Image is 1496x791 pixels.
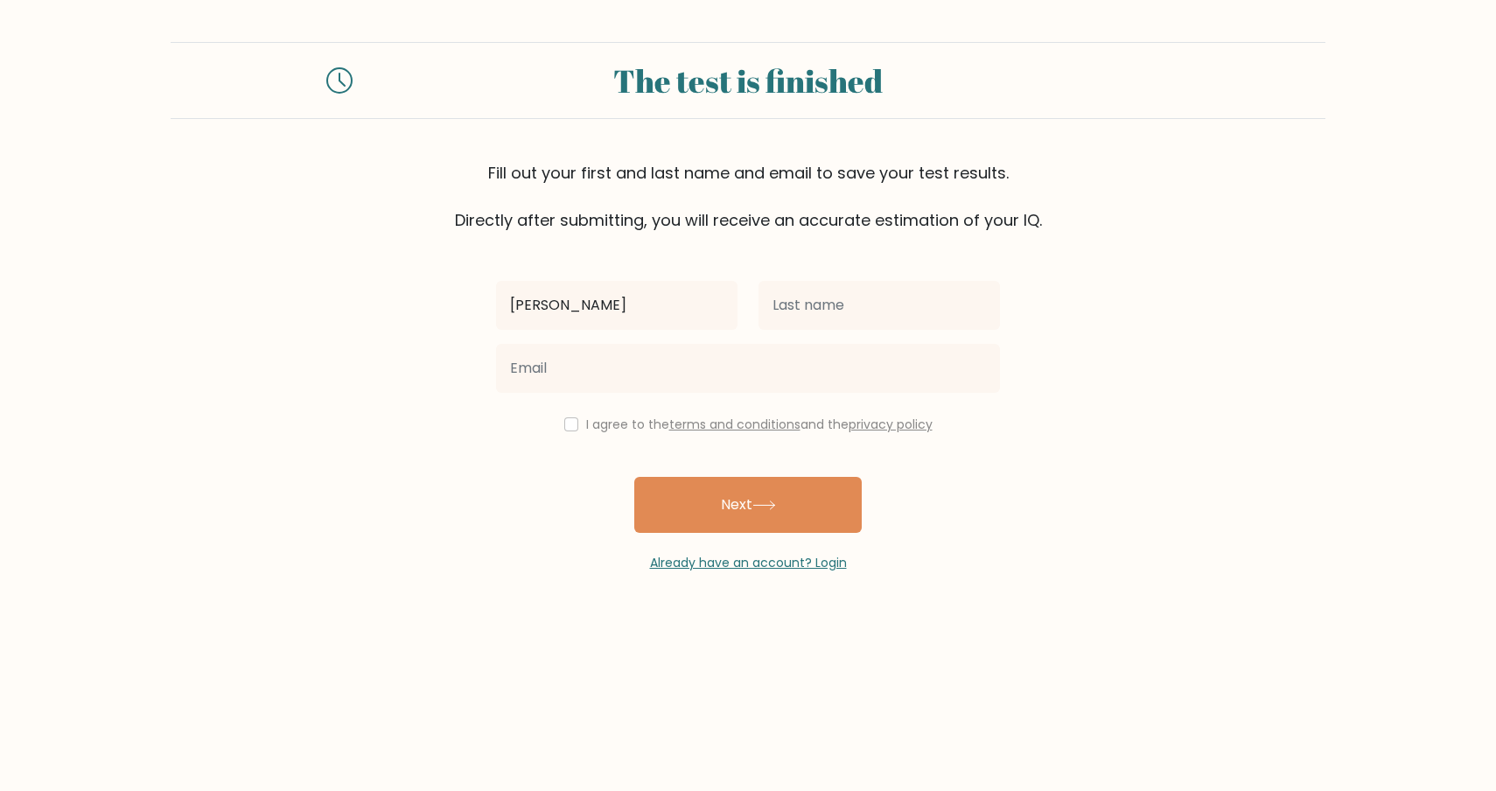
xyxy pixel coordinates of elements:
button: Next [634,477,862,533]
div: Fill out your first and last name and email to save your test results. Directly after submitting,... [171,161,1325,232]
div: The test is finished [374,57,1122,104]
a: terms and conditions [669,416,800,433]
input: Email [496,344,1000,393]
input: First name [496,281,738,330]
a: Already have an account? Login [650,554,847,571]
label: I agree to the and the [586,416,933,433]
input: Last name [758,281,1000,330]
a: privacy policy [849,416,933,433]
